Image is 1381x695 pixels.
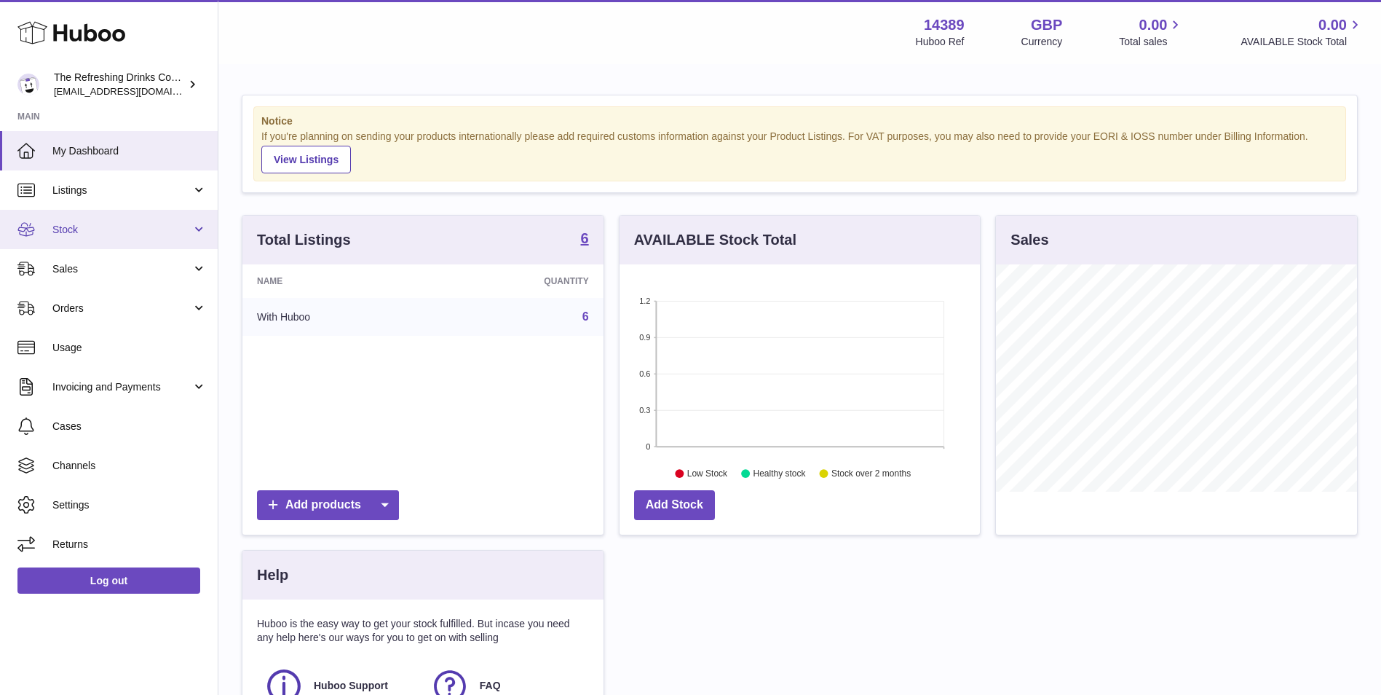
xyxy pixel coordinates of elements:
text: 1.2 [639,297,650,305]
a: Add products [257,490,399,520]
a: Log out [17,568,200,594]
span: Total sales [1119,35,1184,49]
span: Invoicing and Payments [52,380,191,394]
span: Channels [52,459,207,473]
div: If you're planning on sending your products internationally please add required customs informati... [261,130,1338,173]
h3: Help [257,565,288,585]
text: Stock over 2 months [831,468,911,479]
span: Settings [52,498,207,512]
strong: GBP [1031,15,1062,35]
img: internalAdmin-14389@internal.huboo.com [17,74,39,95]
span: My Dashboard [52,144,207,158]
a: 0.00 Total sales [1119,15,1184,49]
a: 0.00 AVAILABLE Stock Total [1240,15,1364,49]
span: Sales [52,262,191,276]
span: Returns [52,538,207,551]
h3: Sales [1010,230,1048,250]
span: Orders [52,302,191,315]
text: 0.3 [639,406,650,415]
span: FAQ [480,679,501,693]
a: 6 [581,231,589,248]
span: [EMAIL_ADDRESS][DOMAIN_NAME] [54,85,214,97]
text: 0 [646,442,650,451]
h3: Total Listings [257,230,351,250]
a: 6 [582,310,589,323]
span: Listings [52,184,191,197]
span: Stock [52,223,191,237]
a: View Listings [261,146,351,173]
span: Usage [52,341,207,355]
span: Cases [52,420,207,433]
text: 0.6 [639,369,650,378]
text: Low Stock [687,468,728,479]
h3: AVAILABLE Stock Total [634,230,796,250]
span: Huboo Support [314,679,388,693]
span: 0.00 [1318,15,1347,35]
th: Name [242,264,432,298]
a: Add Stock [634,490,715,520]
div: Huboo Ref [916,35,965,49]
span: AVAILABLE Stock Total [1240,35,1364,49]
p: Huboo is the easy way to get your stock fulfilled. But incase you need any help here's our ways f... [257,617,589,645]
div: Currency [1021,35,1063,49]
strong: 6 [581,231,589,246]
span: 0.00 [1139,15,1168,35]
strong: Notice [261,114,1338,128]
td: With Huboo [242,298,432,336]
strong: 14389 [924,15,965,35]
th: Quantity [432,264,603,298]
div: The Refreshing Drinks Company [54,71,185,98]
text: Healthy stock [753,468,806,479]
text: 0.9 [639,333,650,342]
